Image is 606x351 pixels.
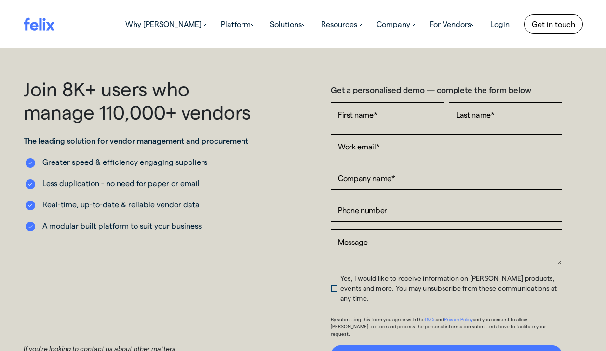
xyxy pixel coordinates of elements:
[24,156,255,168] li: Greater speed & efficiency engaging suppliers
[24,136,248,145] strong: The leading solution for vendor management and procurement
[483,14,517,34] a: Login
[214,14,263,34] a: Platform
[331,85,531,94] strong: Get a personalised demo — complete the form below
[369,14,422,34] a: Company
[340,274,557,302] span: Yes, I would like to receive information on [PERSON_NAME] products, events and more. You may unsu...
[444,316,473,322] a: Privacy Policy
[24,17,54,30] img: felix logo
[24,177,255,189] li: Less duplication - no need for paper or email
[524,14,583,34] a: Get in touch
[263,14,314,34] a: Solutions
[422,14,483,34] a: For Vendors
[331,316,546,337] span: and you consent to allow [PERSON_NAME] to store and process the personal information submitted ab...
[424,316,436,322] a: T&Cs
[24,220,255,231] li: A modular built platform to suit your business
[118,14,214,34] a: Why [PERSON_NAME]
[314,14,369,34] a: Resources
[436,316,444,322] span: and
[24,199,255,210] li: Real-time, up-to-date & reliable vendor data
[24,77,255,123] h1: Join 8K+ users who manage 110,000+ vendors
[331,316,424,322] span: By submitting this form you agree with the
